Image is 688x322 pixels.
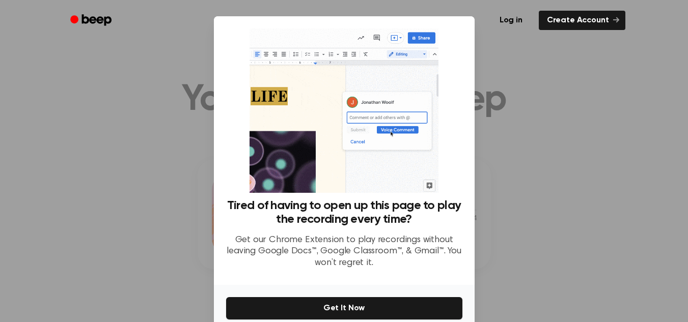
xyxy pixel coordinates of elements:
[226,199,462,226] h3: Tired of having to open up this page to play the recording every time?
[539,11,625,30] a: Create Account
[63,11,121,31] a: Beep
[489,9,533,32] a: Log in
[250,28,438,193] img: Beep extension in action
[226,235,462,269] p: Get our Chrome Extension to play recordings without leaving Google Docs™, Google Classroom™, & Gm...
[226,297,462,319] button: Get It Now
